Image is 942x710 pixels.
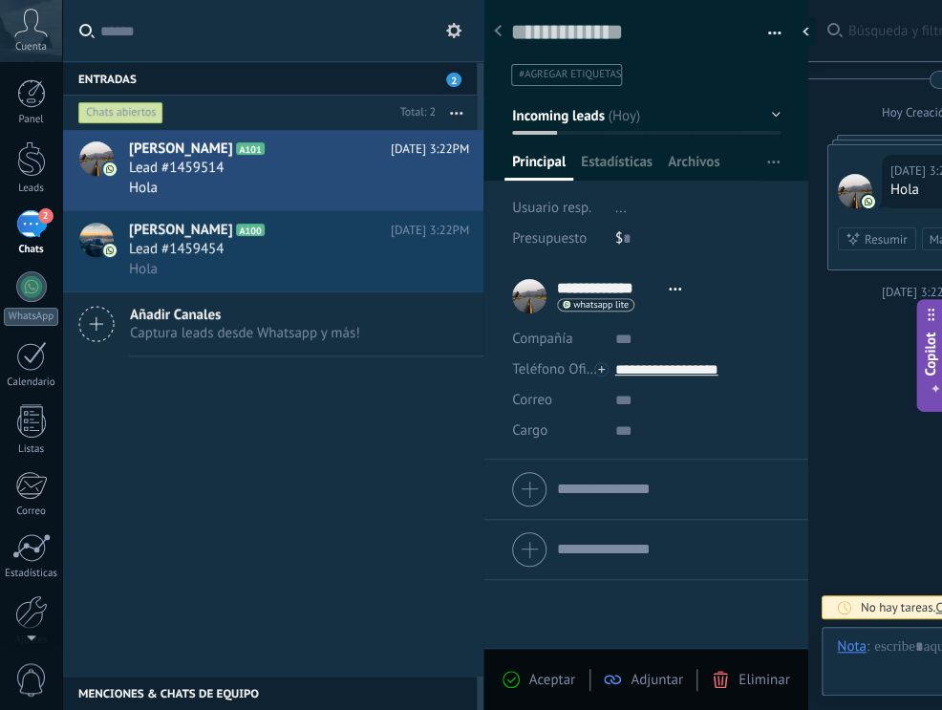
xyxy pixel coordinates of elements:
span: Leo Adm ELIUM [838,174,872,208]
span: Estadísticas [581,153,653,181]
span: [PERSON_NAME] [129,221,232,240]
div: Menciones & Chats de equipo [62,676,477,710]
span: [DATE] 3:22PM [391,221,469,240]
span: Lead #1459514 [129,159,224,178]
span: ... [615,199,627,217]
img: com.amocrm.amocrmwa.svg [862,195,875,208]
span: Archivos [668,153,719,181]
span: whatsapp lite [573,300,629,310]
span: [DATE] 3:22PM [391,140,469,159]
div: Ocultar [796,17,815,46]
button: Más [436,96,477,130]
div: Cargo [512,416,600,446]
div: Total: 2 [393,103,436,122]
div: Chats abiertos [78,101,163,124]
span: Aceptar [529,671,575,689]
div: Correo [4,506,59,518]
div: $ [615,224,781,254]
div: WhatsApp [4,308,58,326]
a: avataricon[PERSON_NAME]A100[DATE] 3:22PMLead #1459454Hola [62,211,483,291]
span: Copilot [921,332,940,376]
span: 2 [38,208,54,224]
div: Hoy [882,103,906,122]
img: icon [103,244,117,257]
div: Resumir [865,230,908,248]
span: Usuario resp. [512,199,591,217]
div: Listas [4,443,59,456]
span: [PERSON_NAME] [129,140,232,159]
span: Cuenta [15,41,47,54]
div: Leads [4,183,59,195]
div: Presupuesto [512,224,601,254]
div: Entradas [62,61,477,96]
span: Cargo [512,423,547,438]
span: Añadir Canales [130,306,360,324]
span: A101 [236,142,264,155]
span: Adjuntar [631,671,683,689]
span: #agregar etiquetas [519,68,621,81]
span: Captura leads desde Whatsapp y más! [130,324,360,342]
span: Eliminar [739,671,789,689]
a: avataricon[PERSON_NAME]A101[DATE] 3:22PMLead #1459514Hola [62,130,483,210]
span: Hola [129,179,158,197]
span: : [867,637,869,656]
div: Compañía [512,324,600,355]
button: Teléfono Oficina [512,355,600,385]
span: Correo [512,391,552,409]
div: Chats [4,244,59,256]
span: Presupuesto [512,229,587,247]
span: 2 [446,73,461,87]
span: Hola [129,260,158,278]
span: A100 [236,224,264,236]
div: Panel [4,114,59,126]
button: Correo [512,385,552,416]
span: Lead #1459454 [129,240,224,259]
span: Teléfono Oficina [512,360,611,378]
span: Principal [512,153,566,181]
div: Usuario resp. [512,193,601,224]
div: Calendario [4,377,59,389]
div: Estadísticas [4,568,59,580]
img: icon [103,162,117,176]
